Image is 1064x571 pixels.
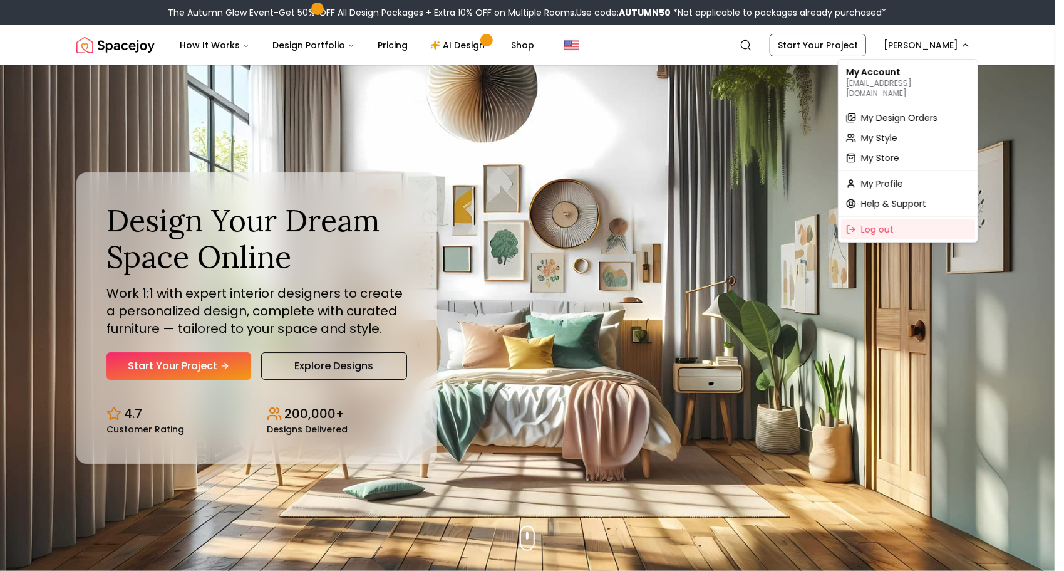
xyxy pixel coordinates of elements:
[841,148,975,168] a: My Store
[861,112,937,124] span: My Design Orders
[841,194,975,214] a: Help & Support
[861,152,899,164] span: My Store
[861,177,903,190] span: My Profile
[841,128,975,148] a: My Style
[841,62,975,102] div: My Account
[838,59,978,243] div: [PERSON_NAME]
[861,223,894,236] span: Log out
[861,197,926,210] span: Help & Support
[841,108,975,128] a: My Design Orders
[846,78,970,98] p: [EMAIL_ADDRESS][DOMAIN_NAME]
[861,132,897,144] span: My Style
[841,174,975,194] a: My Profile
